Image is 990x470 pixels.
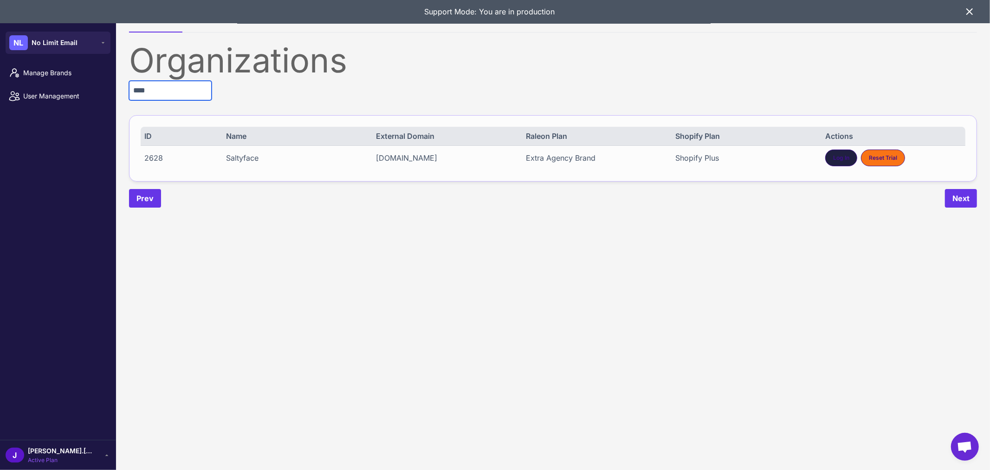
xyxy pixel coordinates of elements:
div: Extra Agency Brand [526,152,662,163]
div: NL [9,35,28,50]
a: Manage Brands [4,63,112,83]
span: Active Plan [28,456,93,464]
span: User Management [23,91,105,101]
div: External Domain [376,131,512,142]
a: User Management [4,86,112,106]
div: Raleon Plan [526,131,662,142]
button: NLNo Limit Email [6,32,110,54]
div: Open chat [951,433,979,461]
div: Actions [825,131,962,142]
span: Log In [833,154,849,162]
span: Reset Trial [869,154,897,162]
div: 2628 [144,152,213,163]
div: [DOMAIN_NAME] [376,152,512,163]
div: ID [144,131,213,142]
button: Prev [129,189,161,208]
div: J [6,448,24,463]
div: Saltyface [226,152,362,163]
div: Organizations [129,44,977,77]
div: Shopify Plus [676,152,812,163]
div: Name [226,131,362,142]
span: [PERSON_NAME].[PERSON_NAME] [28,446,93,456]
button: Next [945,189,977,208]
div: Shopify Plan [676,131,812,142]
span: Manage Brands [23,68,105,78]
span: No Limit Email [32,38,78,48]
